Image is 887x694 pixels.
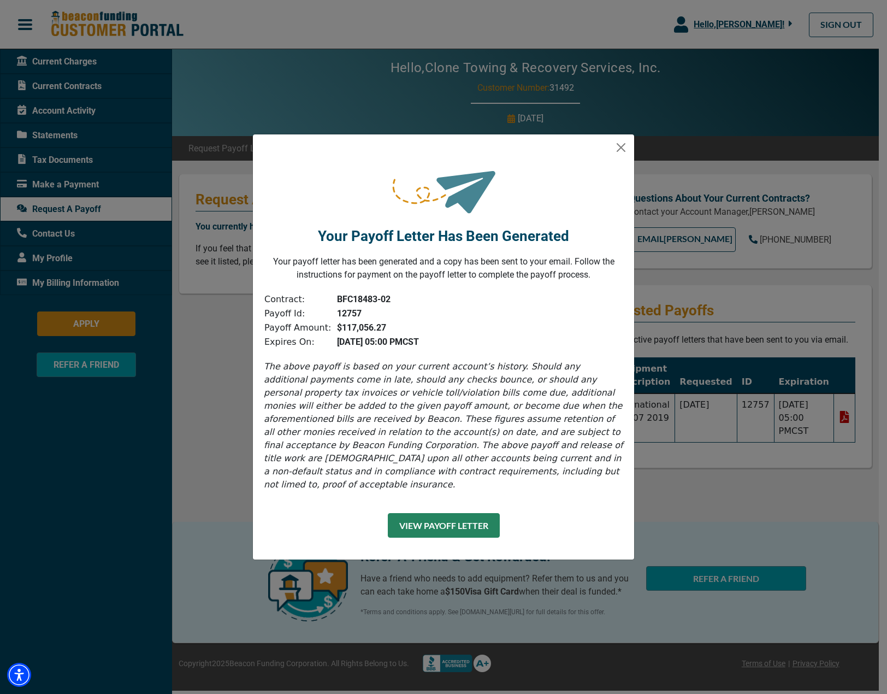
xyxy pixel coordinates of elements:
[264,292,332,307] td: Contract:
[264,361,623,490] i: The above payoff is based on your current account’s history. Should any additional payments come ...
[388,513,500,538] button: View Payoff Letter
[612,139,630,156] button: Close
[391,152,496,220] img: request-sent.png
[318,226,569,247] p: Your Payoff Letter Has Been Generated
[337,322,386,333] b: $117,056.27
[264,335,332,349] td: Expires On:
[337,337,419,347] b: [DATE] 05:00 PM CST
[7,663,31,687] div: Accessibility Menu
[264,307,332,321] td: Payoff Id:
[337,308,362,319] b: 12757
[262,255,625,281] p: Your payoff letter has been generated and a copy has been sent to your email. Follow the instruct...
[264,321,332,335] td: Payoff Amount:
[337,294,391,304] b: BFC18483-02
